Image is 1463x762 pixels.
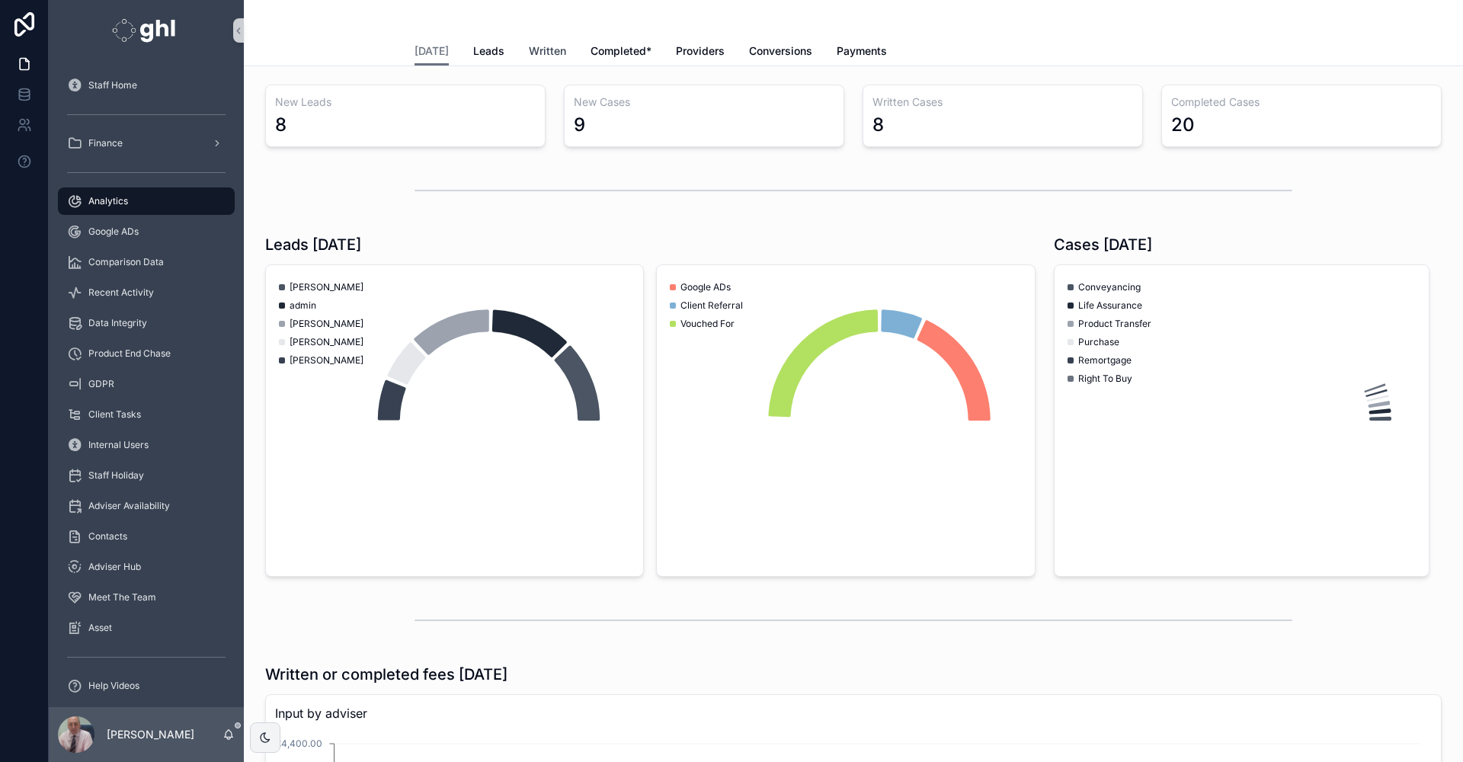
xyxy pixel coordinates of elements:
[58,523,235,550] a: Contacts
[58,672,235,700] a: Help Videos
[58,340,235,367] a: Product End Chase
[680,318,735,330] span: Vouched For
[1078,336,1119,348] span: Purchase
[58,370,235,398] a: GDPR
[276,738,322,749] tspan: £4,400.00
[290,318,363,330] span: [PERSON_NAME]
[591,43,651,59] span: Completed*
[415,43,449,59] span: [DATE]
[1078,318,1151,330] span: Product Transfer
[837,43,887,59] span: Payments
[58,462,235,489] a: Staff Holiday
[872,113,884,137] div: 8
[58,401,235,428] a: Client Tasks
[88,561,141,573] span: Adviser Hub
[290,299,316,312] span: admin
[574,94,834,110] h3: New Cases
[1171,113,1195,137] div: 20
[574,113,585,137] div: 9
[107,727,194,742] p: [PERSON_NAME]
[58,584,235,611] a: Meet The Team
[88,347,171,360] span: Product End Chase
[58,248,235,276] a: Comparison Data
[88,680,139,692] span: Help Videos
[666,274,1025,567] div: chart
[872,94,1133,110] h3: Written Cases
[275,113,287,137] div: 8
[749,37,812,68] a: Conversions
[58,279,235,306] a: Recent Activity
[88,137,123,149] span: Finance
[680,281,731,293] span: Google ADs
[58,614,235,642] a: Asset
[275,94,536,110] h3: New Leads
[88,591,156,604] span: Meet The Team
[265,234,361,255] h1: Leads [DATE]
[1078,281,1141,293] span: Conveyancing
[676,37,725,68] a: Providers
[290,336,363,348] span: [PERSON_NAME]
[58,309,235,337] a: Data Integrity
[749,43,812,59] span: Conversions
[58,218,235,245] a: Google ADs
[58,72,235,99] a: Staff Home
[1078,354,1132,367] span: Remortgage
[88,317,147,329] span: Data Integrity
[1064,274,1420,567] div: chart
[290,354,363,367] span: [PERSON_NAME]
[88,79,137,91] span: Staff Home
[88,439,149,451] span: Internal Users
[265,664,507,685] h1: Written or completed fees [DATE]
[275,704,1432,722] span: Input by adviser
[58,130,235,157] a: Finance
[529,37,566,68] a: Written
[88,530,127,543] span: Contacts
[88,195,128,207] span: Analytics
[88,469,144,482] span: Staff Holiday
[49,61,244,707] div: scrollable content
[1078,373,1132,385] span: Right To Buy
[275,274,634,567] div: chart
[676,43,725,59] span: Providers
[88,408,141,421] span: Client Tasks
[88,622,112,634] span: Asset
[58,187,235,215] a: Analytics
[837,37,887,68] a: Payments
[415,37,449,66] a: [DATE]
[529,43,566,59] span: Written
[473,43,504,59] span: Leads
[88,500,170,512] span: Adviser Availability
[591,37,651,68] a: Completed*
[1078,299,1142,312] span: Life Assurance
[88,378,114,390] span: GDPR
[680,299,743,312] span: Client Referral
[58,431,235,459] a: Internal Users
[58,553,235,581] a: Adviser Hub
[473,37,504,68] a: Leads
[290,281,363,293] span: [PERSON_NAME]
[112,18,180,43] img: App logo
[88,256,164,268] span: Comparison Data
[1054,234,1152,255] h1: Cases [DATE]
[58,492,235,520] a: Adviser Availability
[88,287,154,299] span: Recent Activity
[88,226,139,238] span: Google ADs
[1171,94,1432,110] h3: Completed Cases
